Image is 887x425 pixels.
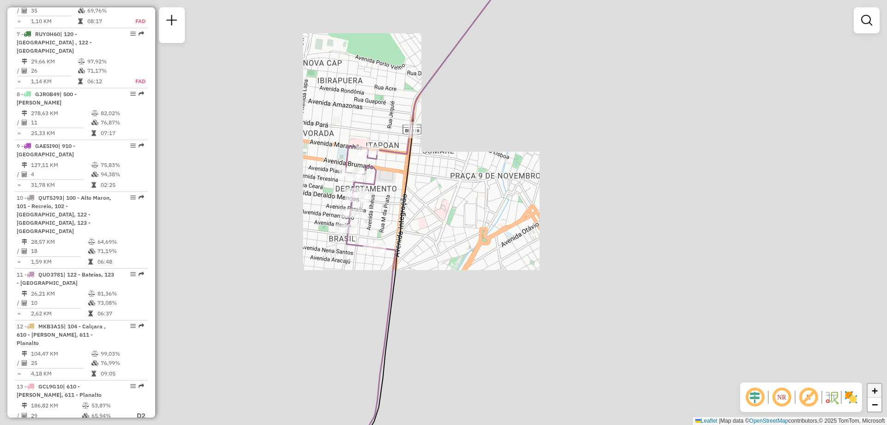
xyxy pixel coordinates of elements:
[30,349,91,358] td: 104,47 KM
[797,386,820,408] span: Exibir rótulo
[17,194,111,234] span: 10 -
[22,300,27,306] i: Total de Atividades
[17,31,92,54] span: | 120 - [GEOGRAPHIC_DATA] , 122 - [GEOGRAPHIC_DATA]
[91,162,98,168] i: % de utilização do peso
[78,59,85,64] i: % de utilização do peso
[78,68,85,74] i: % de utilização da cubagem
[844,390,858,405] img: Exibir/Ocultar setores
[17,194,111,234] span: | 100 - Alto Maron, 101 - Recreio, 102 - [GEOGRAPHIC_DATA], 122 - [GEOGRAPHIC_DATA], 123 - [GEOGR...
[17,91,77,106] span: 8 -
[17,31,92,54] span: 7 -
[87,17,125,26] td: 08:17
[30,401,82,410] td: 186,82 KM
[91,130,96,136] i: Tempo total em rota
[35,142,58,149] span: GAE5I90
[30,309,88,318] td: 2,62 KM
[22,59,27,64] i: Distância Total
[91,410,128,422] td: 65,94%
[78,8,85,13] i: % de utilização da cubagem
[17,118,21,127] td: /
[22,8,27,13] i: Total de Atividades
[30,118,91,127] td: 11
[88,248,95,254] i: % de utilização da cubagem
[139,383,144,389] em: Rota exportada
[30,237,88,246] td: 28,57 KM
[97,237,144,246] td: 64,69%
[17,369,21,378] td: =
[139,91,144,97] em: Rota exportada
[17,410,21,422] td: /
[719,418,720,424] span: |
[163,11,181,32] a: Nova sessão e pesquisa
[91,371,96,376] i: Tempo total em rota
[30,369,91,378] td: 4,18 KM
[17,298,21,308] td: /
[30,180,91,190] td: 31,78 KM
[17,271,114,286] span: | 122 - Bateias, 123 - [GEOGRAPHIC_DATA]
[30,66,78,75] td: 26
[30,129,91,138] td: 25,33 KM
[87,57,125,66] td: 97,92%
[130,323,136,329] em: Opções
[17,91,77,106] span: | 500 - [PERSON_NAME]
[91,120,98,125] i: % de utilização da cubagem
[17,271,114,286] span: 11 -
[130,143,136,148] em: Opções
[17,17,21,26] td: =
[17,358,21,368] td: /
[91,172,98,177] i: % de utilização da cubagem
[749,418,789,424] a: OpenStreetMap
[91,182,96,188] i: Tempo total em rota
[100,180,144,190] td: 02:25
[857,11,876,30] a: Exibir filtros
[771,386,793,408] span: Ocultar NR
[88,311,93,316] i: Tempo total em rota
[91,351,98,357] i: % de utilização do peso
[125,17,146,26] td: FAD
[17,323,106,346] span: 12 -
[91,360,98,366] i: % de utilização da cubagem
[97,246,144,256] td: 71,19%
[82,403,89,408] i: % de utilização do peso
[30,77,78,86] td: 1,14 KM
[17,170,21,179] td: /
[100,129,144,138] td: 07:17
[17,323,106,346] span: | 104 - Calçara , 610 - [PERSON_NAME], 611 - Planalto
[17,142,75,158] span: | 910 - [GEOGRAPHIC_DATA]
[22,172,27,177] i: Total de Atividades
[91,111,98,116] i: % de utilização do peso
[139,195,144,200] em: Rota exportada
[88,300,95,306] i: % de utilização da cubagem
[30,160,91,170] td: 127,11 KM
[868,384,881,398] a: Zoom in
[139,143,144,148] em: Rota exportada
[125,77,146,86] td: FAD
[22,248,27,254] i: Total de Atividades
[30,170,91,179] td: 4
[82,413,89,419] i: % de utilização da cubagem
[22,351,27,357] i: Distância Total
[17,309,21,318] td: =
[744,386,766,408] span: Ocultar deslocamento
[22,68,27,74] i: Total de Atividades
[130,383,136,389] em: Opções
[22,111,27,116] i: Distância Total
[30,57,78,66] td: 29,66 KM
[130,271,136,277] em: Opções
[693,417,887,425] div: Map data © contributors,© 2025 TomTom, Microsoft
[100,358,144,368] td: 76,99%
[17,180,21,190] td: =
[100,118,144,127] td: 76,87%
[35,31,60,37] span: RUY0H60
[22,120,27,125] i: Total de Atividades
[87,77,125,86] td: 06:12
[30,246,88,256] td: 18
[130,91,136,97] em: Opções
[17,383,102,398] span: | 610 - [PERSON_NAME], 611 - Planalto
[38,194,62,201] span: QUT5J93
[22,239,27,245] i: Distância Total
[78,18,83,24] i: Tempo total em rota
[22,403,27,408] i: Distância Total
[17,129,21,138] td: =
[130,31,136,37] em: Opções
